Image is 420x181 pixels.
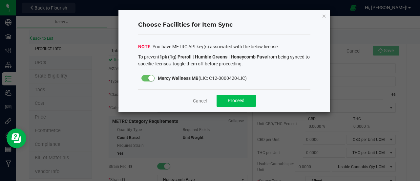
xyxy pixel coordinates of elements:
span: Proceed [228,98,244,103]
a: Cancel [193,98,207,104]
p: To prevent from being synced to specific licenses, toggle them off before proceeding. [138,54,311,67]
strong: 1pk (1g) Preroll | Humble Greens | Honeycomb Pave [159,54,267,59]
h4: Choose Facilities for Item Sync [138,21,311,29]
div: You have METRC API key(s) associated with the below license. [138,43,311,69]
span: (LIC: C12-0000420-LIC) [158,76,247,81]
button: Proceed [217,95,256,107]
iframe: Resource center [7,128,26,148]
button: Close modal [322,12,326,20]
strong: Mercy Wellness MB [158,76,199,81]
